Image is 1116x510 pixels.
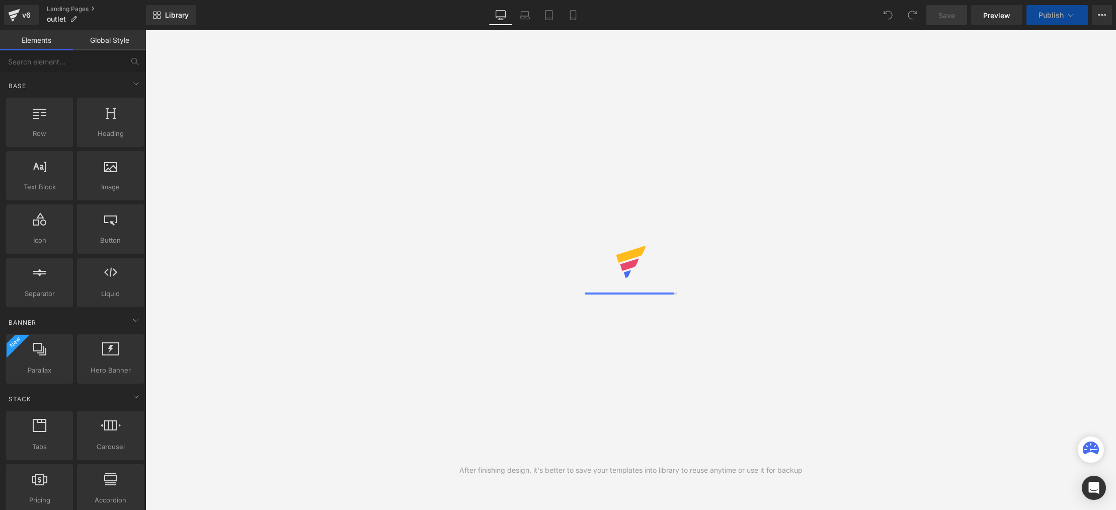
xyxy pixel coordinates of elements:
[80,288,141,299] span: Liquid
[165,11,189,20] span: Library
[9,128,70,139] span: Row
[9,182,70,192] span: Text Block
[9,288,70,299] span: Separator
[80,235,141,246] span: Button
[80,182,141,192] span: Image
[47,5,146,13] a: Landing Pages
[537,5,561,25] a: Tablet
[938,10,955,21] span: Save
[9,235,70,246] span: Icon
[1082,476,1106,500] div: Open Intercom Messenger
[80,495,141,505] span: Accordion
[80,442,141,452] span: Carousel
[489,5,513,25] a: Desktop
[8,394,32,404] span: Stack
[878,5,898,25] button: Undo
[1092,5,1112,25] button: More
[80,128,141,139] span: Heading
[971,5,1022,25] a: Preview
[8,81,27,91] span: Base
[459,465,803,476] div: After finishing design, it's better to save your templates into library to reuse anytime or use i...
[561,5,585,25] a: Mobile
[73,30,146,50] a: Global Style
[9,365,70,376] span: Parallax
[1026,5,1088,25] button: Publish
[47,15,66,23] span: outlet
[513,5,537,25] a: Laptop
[983,10,1010,21] span: Preview
[1039,11,1064,19] span: Publish
[80,365,141,376] span: Hero Banner
[9,442,70,452] span: Tabs
[8,318,37,327] span: Banner
[4,5,39,25] a: v6
[146,5,196,25] a: New Library
[9,495,70,505] span: Pricing
[20,9,33,22] div: v6
[902,5,922,25] button: Redo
